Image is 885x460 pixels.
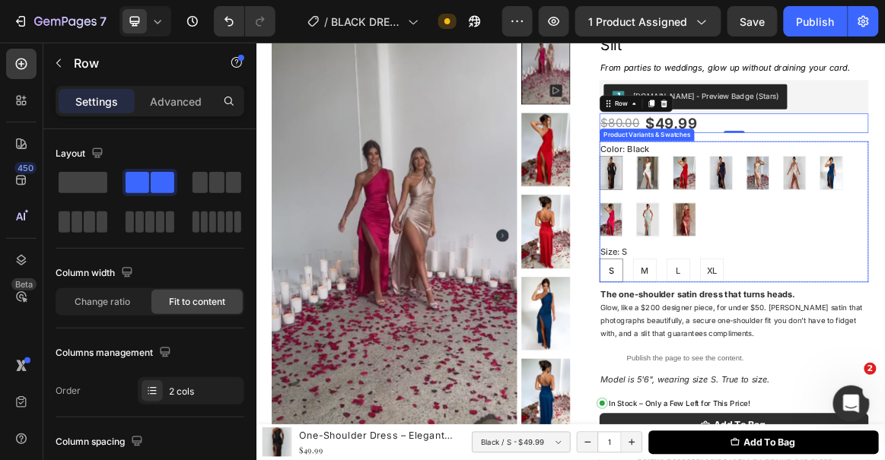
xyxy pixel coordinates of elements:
legend: Size: S [499,293,541,314]
button: Save [727,6,778,36]
span: 1 product assigned [588,14,687,30]
div: Column width [56,263,136,284]
span: Save [740,15,766,28]
span: S [513,324,520,339]
div: Undo/Redo [214,6,275,36]
iframe: Design area [256,43,885,460]
span: / [324,14,328,30]
button: Judge.me - Preview Badge (Stars) [505,61,772,97]
strong: The one-shoulder satin dress that turns heads. [501,358,783,373]
div: Publish [797,14,835,30]
span: Glow, like a $200 designer piece, for under $50. [PERSON_NAME] satin that photographs beautifully... [501,378,881,429]
span: Fit to content [169,295,225,309]
p: 7 [100,12,107,30]
button: Carousel Next Arrow [349,271,368,290]
p: Settings [75,94,118,109]
button: 1 product assigned [575,6,721,36]
span: BLACK DRESS [331,14,402,30]
div: Order [56,384,81,398]
div: Column spacing [56,432,146,452]
p: Row [74,54,203,72]
button: 7 [6,6,113,36]
div: Columns management [56,343,174,363]
div: Beta [11,278,37,290]
div: $49.99 [565,104,642,132]
span: 2 [864,363,877,375]
div: 450 [14,162,37,174]
legend: Color: Black [499,144,573,165]
span: L [610,324,617,339]
div: Row [518,82,543,96]
p: Advanced [150,94,202,109]
img: Judgeme.png [517,70,536,88]
button: Publish [784,6,848,36]
span: M [559,324,571,339]
span: Change ratio [75,295,131,309]
div: Layout [56,144,107,164]
iframe: Intercom live chat [833,385,870,422]
div: $80.00 [499,103,559,132]
div: 2 cols [169,385,240,398]
i: From parties to weddings, glow up without draining your card. [501,29,863,44]
span: XL [655,324,670,339]
div: [DOMAIN_NAME] - Preview Badge (Stars) [548,70,759,86]
div: Product Variants & Swatches [502,128,634,141]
